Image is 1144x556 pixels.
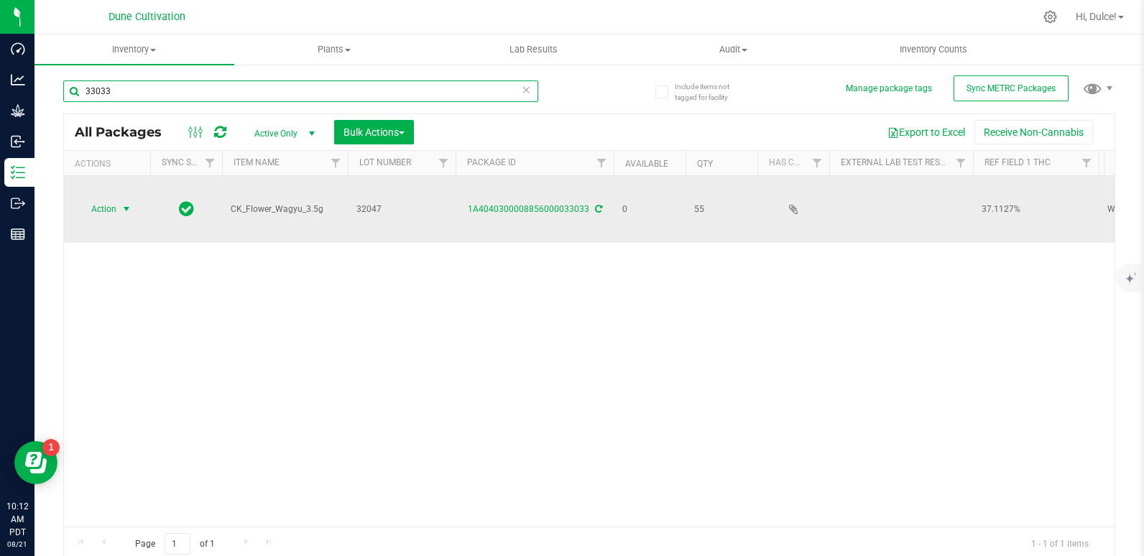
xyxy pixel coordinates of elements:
[11,73,25,87] inline-svg: Analytics
[42,439,60,456] iframe: Resource center unread badge
[14,441,57,484] iframe: Resource center
[434,34,634,65] a: Lab Results
[522,80,532,99] span: Clear
[234,157,280,167] a: Item Name
[11,42,25,56] inline-svg: Dashboard
[467,157,516,167] a: Package ID
[11,103,25,118] inline-svg: Grow
[432,151,456,175] a: Filter
[974,120,1093,144] button: Receive Non-Cannabis
[635,43,833,56] span: Audit
[231,203,339,216] span: CK_Flower_Wagyu_3.5g
[954,75,1069,101] button: Sync METRC Packages
[982,203,1090,216] span: 37.1127%
[359,157,411,167] a: Lot Number
[846,83,932,95] button: Manage package tags
[34,34,234,65] a: Inventory
[179,199,194,219] span: In Sync
[123,533,226,555] span: Page of 1
[634,34,834,65] a: Audit
[878,120,974,144] button: Export to Excel
[198,151,222,175] a: Filter
[234,34,434,65] a: Plants
[75,124,176,140] span: All Packages
[675,81,747,103] span: Include items not tagged for facility
[880,43,987,56] span: Inventory Counts
[165,533,190,555] input: 1
[593,204,602,214] span: Sync from Compliance System
[63,80,538,102] input: Search Package ID, Item Name, SKU, Lot or Part Number...
[625,159,668,169] a: Available
[235,43,433,56] span: Plants
[11,134,25,149] inline-svg: Inbound
[78,199,117,219] span: Action
[622,203,677,216] span: 0
[109,11,185,23] span: Dune Cultivation
[324,151,348,175] a: Filter
[162,157,217,167] a: Sync Status
[356,203,447,216] span: 32047
[490,43,577,56] span: Lab Results
[967,83,1056,93] span: Sync METRC Packages
[11,196,25,210] inline-svg: Outbound
[6,500,28,539] p: 10:12 AM PDT
[949,151,973,175] a: Filter
[984,157,1051,167] a: Ref Field 1 THC
[6,539,28,550] p: 08/21
[343,126,405,138] span: Bulk Actions
[1075,151,1099,175] a: Filter
[468,204,589,214] a: 1A4040300008856000033033
[694,203,749,216] span: 55
[75,159,144,169] div: Actions
[697,159,713,169] a: Qty
[118,199,136,219] span: select
[590,151,614,175] a: Filter
[841,157,954,167] a: External Lab Test Result
[757,151,829,176] th: Has COA
[1076,11,1117,22] span: Hi, Dulce!
[34,43,234,56] span: Inventory
[11,227,25,241] inline-svg: Reports
[806,151,829,175] a: Filter
[334,120,414,144] button: Bulk Actions
[834,34,1033,65] a: Inventory Counts
[11,165,25,180] inline-svg: Inventory
[1041,10,1059,24] div: Manage settings
[1020,533,1100,555] span: 1 - 1 of 1 items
